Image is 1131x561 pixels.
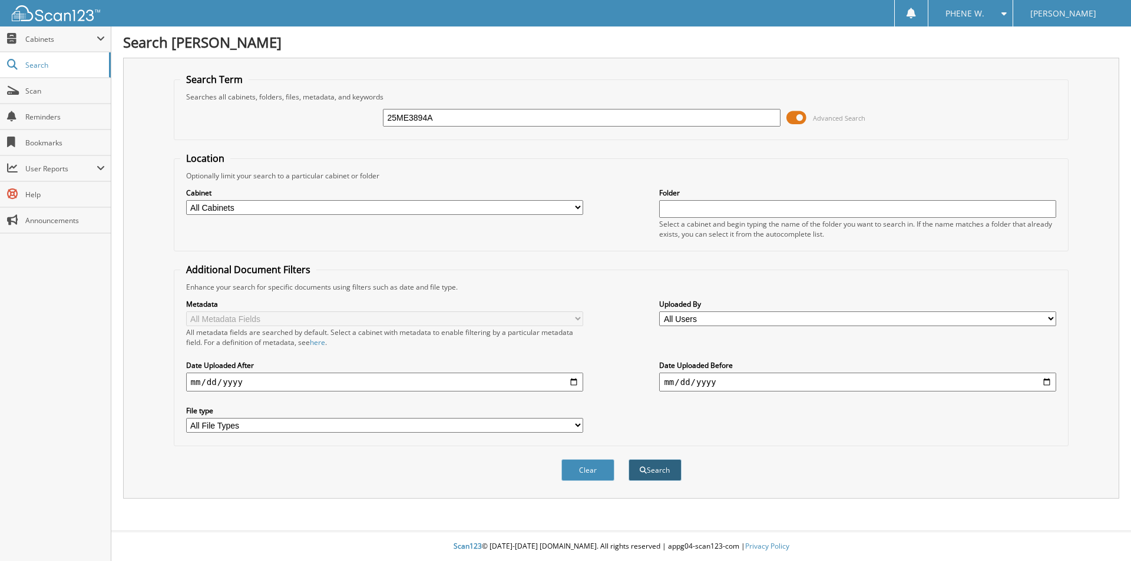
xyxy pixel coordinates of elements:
[1072,504,1131,561] iframe: Chat Widget
[659,299,1056,309] label: Uploaded By
[25,164,97,174] span: User Reports
[813,114,865,122] span: Advanced Search
[180,152,230,165] legend: Location
[186,406,583,416] label: File type
[25,138,105,148] span: Bookmarks
[25,86,105,96] span: Scan
[180,171,1063,181] div: Optionally limit your search to a particular cabinet or folder
[180,263,316,276] legend: Additional Document Filters
[561,459,614,481] button: Clear
[945,10,984,17] span: PHENE W.
[659,373,1056,391] input: end
[180,92,1063,102] div: Searches all cabinets, folders, files, metadata, and keywords
[25,60,103,70] span: Search
[180,73,249,86] legend: Search Term
[186,373,583,391] input: start
[659,188,1056,198] label: Folder
[186,299,583,309] label: Metadata
[186,360,583,370] label: Date Uploaded After
[659,360,1056,370] label: Date Uploaded Before
[659,219,1056,239] div: Select a cabinet and begin typing the name of the folder you want to search in. If the name match...
[25,34,97,44] span: Cabinets
[310,337,325,347] a: here
[745,541,789,551] a: Privacy Policy
[186,327,583,347] div: All metadata fields are searched by default. Select a cabinet with metadata to enable filtering b...
[629,459,682,481] button: Search
[1030,10,1096,17] span: [PERSON_NAME]
[12,5,100,21] img: scan123-logo-white.svg
[186,188,583,198] label: Cabinet
[111,532,1131,561] div: © [DATE]-[DATE] [DOMAIN_NAME]. All rights reserved | appg04-scan123-com |
[25,215,105,225] span: Announcements
[25,190,105,200] span: Help
[180,282,1063,292] div: Enhance your search for specific documents using filters such as date and file type.
[454,541,482,551] span: Scan123
[123,32,1119,52] h1: Search [PERSON_NAME]
[25,112,105,122] span: Reminders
